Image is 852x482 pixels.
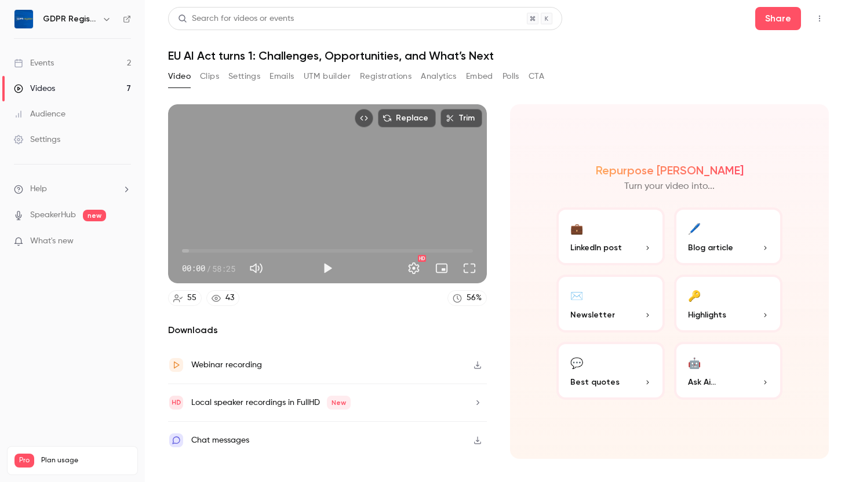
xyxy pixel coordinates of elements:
[688,353,701,371] div: 🤖
[191,396,351,410] div: Local speaker recordings in FullHD
[191,358,262,372] div: Webinar recording
[378,109,436,127] button: Replace
[570,286,583,304] div: ✉️
[14,10,33,28] img: GDPR Register
[168,323,487,337] h2: Downloads
[570,376,620,388] span: Best quotes
[228,67,260,86] button: Settings
[624,180,715,193] p: Turn your video into...
[529,67,544,86] button: CTA
[327,396,351,410] span: New
[41,456,130,465] span: Plan usage
[117,236,131,247] iframe: Noticeable Trigger
[556,342,665,400] button: 💬Best quotes
[316,257,339,280] button: Play
[688,376,716,388] span: Ask Ai...
[430,257,453,280] button: Turn on miniplayer
[466,67,493,86] button: Embed
[688,242,733,254] span: Blog article
[200,67,219,86] button: Clips
[30,209,76,221] a: SpeakerHub
[182,262,205,275] span: 00:00
[688,286,701,304] div: 🔑
[191,433,249,447] div: Chat messages
[556,275,665,333] button: ✉️Newsletter
[674,342,782,400] button: 🤖Ask Ai...
[182,262,235,275] div: 00:00
[447,290,487,306] a: 56%
[14,108,65,120] div: Audience
[14,183,131,195] li: help-dropdown-opener
[304,67,351,86] button: UTM builder
[503,67,519,86] button: Polls
[14,83,55,94] div: Videos
[418,255,426,262] div: HD
[225,292,234,304] div: 43
[360,67,412,86] button: Registrations
[30,183,47,195] span: Help
[83,210,106,221] span: new
[14,454,34,468] span: Pro
[570,219,583,237] div: 💼
[168,290,202,306] a: 55
[168,49,829,63] h1: EU AI Act turns 1: Challenges, Opportunities, and What’s Next
[810,9,829,28] button: Top Bar Actions
[212,262,235,275] span: 58:25
[43,13,97,25] h6: GDPR Register
[755,7,801,30] button: Share
[467,292,482,304] div: 56 %
[30,235,74,247] span: What's new
[674,207,782,265] button: 🖊️Blog article
[187,292,196,304] div: 55
[270,67,294,86] button: Emails
[674,275,782,333] button: 🔑Highlights
[402,257,425,280] button: Settings
[688,309,726,321] span: Highlights
[14,57,54,69] div: Events
[570,353,583,371] div: 💬
[206,262,211,275] span: /
[570,309,615,321] span: Newsletter
[570,242,622,254] span: LinkedIn post
[168,67,191,86] button: Video
[458,257,481,280] button: Full screen
[440,109,482,127] button: Trim
[178,13,294,25] div: Search for videos or events
[14,134,60,145] div: Settings
[596,163,744,177] h2: Repurpose [PERSON_NAME]
[556,207,665,265] button: 💼LinkedIn post
[355,109,373,127] button: Embed video
[421,67,457,86] button: Analytics
[206,290,239,306] a: 43
[688,219,701,237] div: 🖊️
[245,257,268,280] button: Mute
